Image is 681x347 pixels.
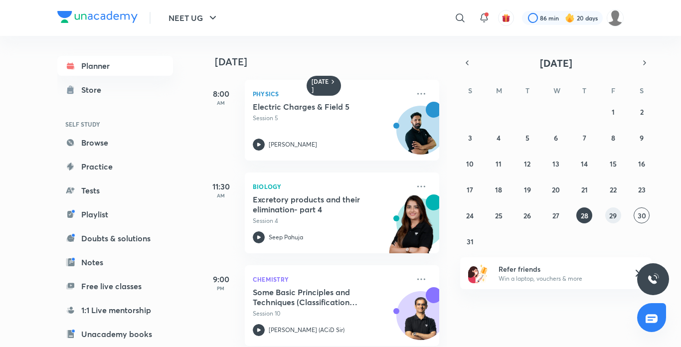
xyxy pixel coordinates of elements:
p: Win a laptop, vouchers & more [499,274,621,283]
button: August 18, 2025 [491,181,507,197]
p: Session 10 [253,309,409,318]
a: Browse [57,133,173,153]
abbr: August 6, 2025 [554,133,558,143]
abbr: August 17, 2025 [467,185,473,194]
img: unacademy [384,194,439,263]
button: August 20, 2025 [548,181,564,197]
a: Tests [57,180,173,200]
abbr: August 14, 2025 [581,159,588,169]
a: Store [57,80,173,100]
a: Notes [57,252,173,272]
abbr: August 9, 2025 [640,133,644,143]
abbr: August 12, 2025 [524,159,530,169]
button: August 12, 2025 [519,156,535,172]
button: NEET UG [163,8,225,28]
abbr: Monday [496,86,502,95]
a: 1:1 Live mentorship [57,300,173,320]
p: PM [201,285,241,291]
h5: Excretory products and their elimination- part 4 [253,194,377,214]
a: Company Logo [57,11,138,25]
a: Unacademy books [57,324,173,344]
abbr: August 3, 2025 [468,133,472,143]
button: August 29, 2025 [605,207,621,223]
p: AM [201,192,241,198]
button: August 21, 2025 [576,181,592,197]
h6: SELF STUDY [57,116,173,133]
a: Planner [57,56,173,76]
img: Barsha Singh [607,9,624,26]
abbr: Tuesday [525,86,529,95]
p: AM [201,100,241,106]
img: Avatar [397,111,445,159]
abbr: August 8, 2025 [611,133,615,143]
abbr: August 4, 2025 [497,133,501,143]
abbr: Wednesday [553,86,560,95]
button: August 14, 2025 [576,156,592,172]
abbr: August 28, 2025 [581,211,588,220]
abbr: August 11, 2025 [496,159,502,169]
div: Store [81,84,107,96]
p: [PERSON_NAME] [269,140,317,149]
abbr: August 23, 2025 [638,185,646,194]
abbr: August 10, 2025 [466,159,474,169]
button: August 3, 2025 [462,130,478,146]
button: August 11, 2025 [491,156,507,172]
button: August 15, 2025 [605,156,621,172]
button: August 16, 2025 [634,156,650,172]
button: August 31, 2025 [462,233,478,249]
a: Doubts & solutions [57,228,173,248]
abbr: Saturday [640,86,644,95]
p: [PERSON_NAME] (ACiD Sir) [269,326,344,335]
button: August 13, 2025 [548,156,564,172]
abbr: August 21, 2025 [581,185,588,194]
img: Company Logo [57,11,138,23]
p: Physics [253,88,409,100]
abbr: August 13, 2025 [552,159,559,169]
button: August 26, 2025 [519,207,535,223]
button: August 10, 2025 [462,156,478,172]
img: Avatar [397,297,445,345]
h5: 11:30 [201,180,241,192]
abbr: August 16, 2025 [638,159,645,169]
abbr: August 27, 2025 [552,211,559,220]
p: Biology [253,180,409,192]
abbr: August 25, 2025 [495,211,503,220]
abbr: August 30, 2025 [638,211,646,220]
h5: Electric Charges & Field 5 [253,102,377,112]
a: Practice [57,157,173,176]
button: August 7, 2025 [576,130,592,146]
button: avatar [498,10,514,26]
h6: [DATE] [312,78,329,94]
abbr: Thursday [582,86,586,95]
button: August 28, 2025 [576,207,592,223]
p: Chemistry [253,273,409,285]
h4: [DATE] [215,56,449,68]
img: referral [468,263,488,283]
h5: Some Basic Principles and Techniques (Classification and Nomenclature) - 10 [253,287,377,307]
p: Session 5 [253,114,409,123]
abbr: August 15, 2025 [610,159,617,169]
abbr: August 18, 2025 [495,185,502,194]
abbr: August 5, 2025 [525,133,529,143]
button: August 1, 2025 [605,104,621,120]
img: streak [565,13,575,23]
button: August 6, 2025 [548,130,564,146]
button: August 9, 2025 [634,130,650,146]
abbr: August 1, 2025 [612,107,615,117]
button: August 19, 2025 [519,181,535,197]
a: Playlist [57,204,173,224]
img: avatar [502,13,511,22]
button: August 8, 2025 [605,130,621,146]
h6: Refer friends [499,264,621,274]
abbr: August 24, 2025 [466,211,474,220]
button: August 2, 2025 [634,104,650,120]
button: [DATE] [474,56,638,70]
span: [DATE] [540,56,572,70]
button: August 24, 2025 [462,207,478,223]
abbr: August 19, 2025 [524,185,531,194]
button: August 17, 2025 [462,181,478,197]
h5: 8:00 [201,88,241,100]
h5: 9:00 [201,273,241,285]
button: August 27, 2025 [548,207,564,223]
p: Session 4 [253,216,409,225]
